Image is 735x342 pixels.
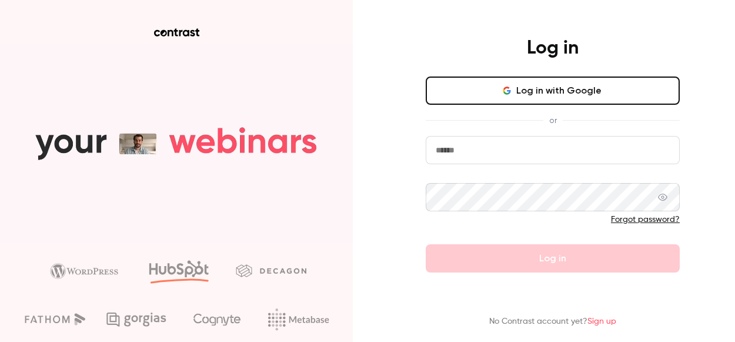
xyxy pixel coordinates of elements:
span: or [543,114,563,127]
button: Log in with Google [426,77,680,105]
a: Forgot password? [611,215,680,224]
img: decagon [236,264,306,277]
h4: Log in [527,36,579,60]
a: Sign up [587,317,616,326]
p: No Contrast account yet? [489,316,616,328]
